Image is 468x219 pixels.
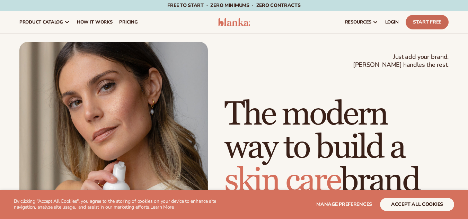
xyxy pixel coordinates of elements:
[342,11,382,33] a: resources
[316,198,372,211] button: Manage preferences
[406,15,449,29] a: Start Free
[385,19,399,25] span: LOGIN
[116,11,141,33] a: pricing
[119,19,138,25] span: pricing
[150,204,174,210] a: Learn More
[316,201,372,208] span: Manage preferences
[380,198,454,211] button: accept all cookies
[218,18,250,26] img: logo
[382,11,402,33] a: LOGIN
[353,53,449,69] span: Just add your brand. [PERSON_NAME] handles the rest.
[16,11,73,33] a: product catalog
[167,2,300,9] span: Free to start · ZERO minimums · ZERO contracts
[224,98,449,198] h1: The modern way to build a brand
[19,19,63,25] span: product catalog
[345,19,371,25] span: resources
[77,19,113,25] span: How It Works
[14,199,231,210] p: By clicking "Accept All Cookies", you agree to the storing of cookies on your device to enhance s...
[73,11,116,33] a: How It Works
[224,161,340,201] span: skin care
